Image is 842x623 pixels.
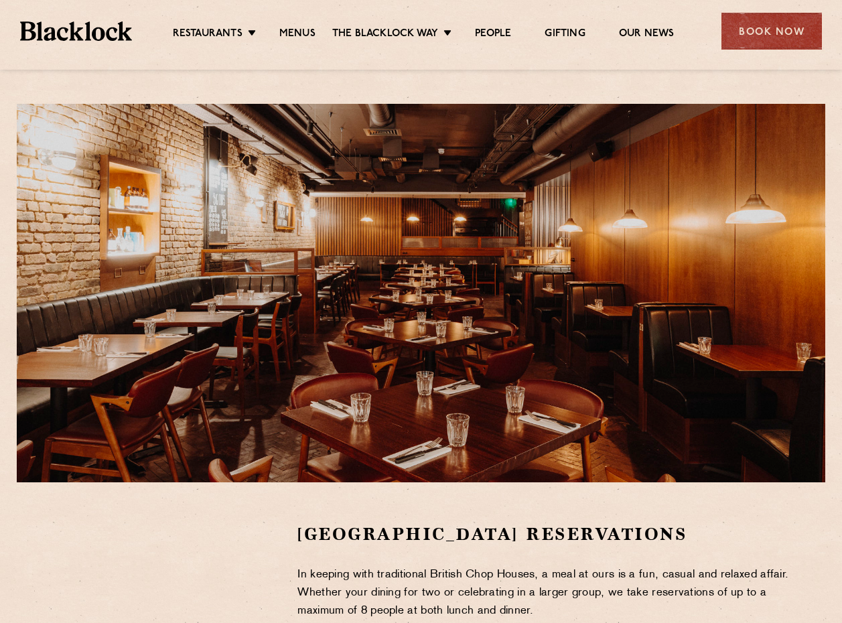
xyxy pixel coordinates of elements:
[332,27,438,42] a: The Blacklock Way
[20,21,132,40] img: BL_Textured_Logo-footer-cropped.svg
[279,27,315,42] a: Menus
[297,566,811,620] p: In keeping with traditional British Chop Houses, a meal at ours is a fun, casual and relaxed affa...
[173,27,242,42] a: Restaurants
[297,523,811,546] h2: [GEOGRAPHIC_DATA] Reservations
[721,13,822,50] div: Book Now
[619,27,675,42] a: Our News
[545,27,585,42] a: Gifting
[475,27,511,42] a: People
